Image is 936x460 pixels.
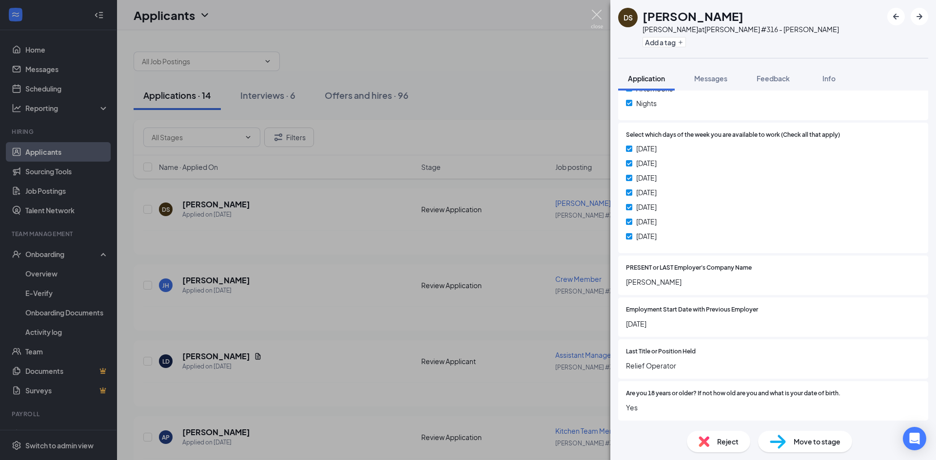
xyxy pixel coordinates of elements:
span: Employment Start Date with Previous Employer [626,305,758,314]
span: [DATE] [636,216,657,227]
span: PRESENT or LAST Employer's Company Name [626,263,752,273]
button: ArrowRight [911,8,928,25]
span: [DATE] [626,318,920,329]
h1: [PERSON_NAME] [643,8,743,24]
div: Open Intercom Messenger [903,427,926,450]
span: [DATE] [636,202,657,212]
span: Last Title or Position Held [626,347,696,356]
span: Feedback [757,74,790,83]
span: [DATE] [636,143,657,154]
div: [PERSON_NAME] at [PERSON_NAME] #316 - [PERSON_NAME] [643,24,839,34]
span: Application [628,74,665,83]
span: [DATE] [636,158,657,168]
span: Are you 18 years or older? If not how old are you and what is your date of birth. [626,389,840,398]
svg: Plus [678,39,683,45]
span: Relief Operator [626,360,920,371]
span: [DATE] [636,231,657,241]
span: Messages [694,74,727,83]
span: Select which days of the week you are available to work (Check all that apply) [626,130,840,140]
span: [PERSON_NAME] [626,276,920,287]
button: ArrowLeftNew [887,8,905,25]
div: DS [624,13,633,22]
span: Move to stage [794,436,840,447]
button: PlusAdd a tag [643,37,686,47]
span: Info [822,74,836,83]
span: [DATE] [636,172,657,183]
span: [DATE] [636,187,657,198]
span: Reject [717,436,739,447]
svg: ArrowRight [914,11,925,22]
span: Yes [626,402,920,413]
span: Nights [636,98,657,109]
svg: ArrowLeftNew [890,11,902,22]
